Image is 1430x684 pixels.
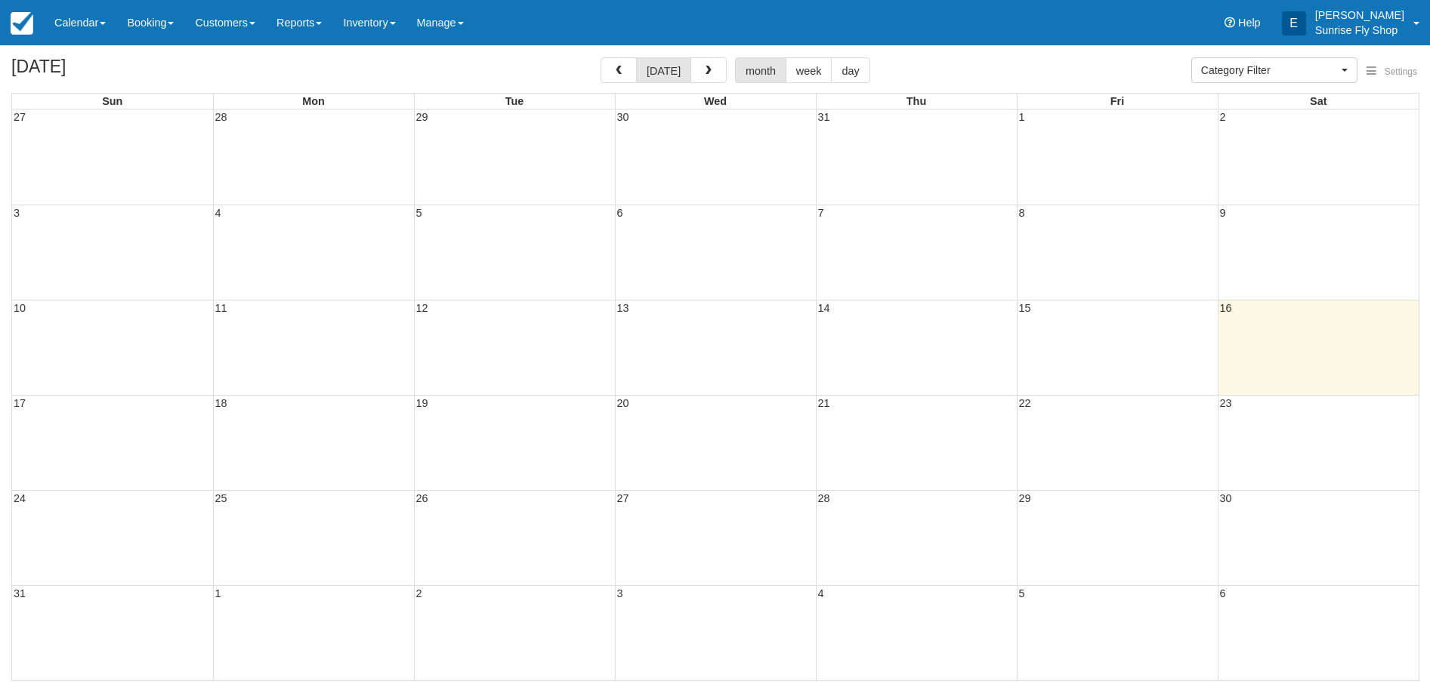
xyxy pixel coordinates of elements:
button: [DATE] [636,57,691,83]
span: 4 [214,207,223,219]
button: Settings [1357,61,1426,83]
button: Category Filter [1191,57,1357,83]
button: month [735,57,786,83]
span: 22 [1018,397,1033,409]
button: week [786,57,832,83]
span: 19 [415,397,430,409]
span: 5 [1018,587,1027,599]
span: 6 [1218,587,1228,599]
span: 30 [1218,492,1234,504]
span: 30 [616,111,631,123]
span: 27 [12,111,27,123]
span: Help [1238,17,1261,29]
span: 10 [12,302,27,314]
span: Thu [906,95,926,107]
span: 1 [1018,111,1027,123]
span: 9 [1218,207,1228,219]
span: 31 [817,111,832,123]
span: 1 [214,587,223,599]
p: [PERSON_NAME] [1315,8,1404,23]
span: 31 [12,587,27,599]
span: Sat [1310,95,1327,107]
span: 2 [1218,111,1228,123]
span: 24 [12,492,27,504]
span: 20 [616,397,631,409]
div: E [1282,11,1306,35]
button: day [831,57,869,83]
span: 3 [12,207,21,219]
span: Fri [1110,95,1124,107]
span: 17 [12,397,27,409]
span: Mon [302,95,325,107]
span: 28 [817,492,832,504]
span: 13 [616,302,631,314]
span: 27 [616,492,631,504]
span: 8 [1018,207,1027,219]
span: 4 [817,587,826,599]
span: 28 [214,111,229,123]
span: 14 [817,302,832,314]
span: 23 [1218,397,1234,409]
p: Sunrise Fly Shop [1315,23,1404,38]
span: 15 [1018,302,1033,314]
span: Category Filter [1201,63,1338,78]
span: 16 [1218,302,1234,314]
span: 11 [214,302,229,314]
span: 29 [415,111,430,123]
h2: [DATE] [11,57,202,85]
img: checkfront-main-nav-mini-logo.png [11,12,33,35]
span: 18 [214,397,229,409]
span: 21 [817,397,832,409]
span: 25 [214,492,229,504]
span: 2 [415,587,424,599]
span: Wed [704,95,727,107]
span: 3 [616,587,625,599]
span: 5 [415,207,424,219]
span: Sun [102,95,122,107]
span: Settings [1385,66,1417,77]
i: Help [1225,17,1235,28]
span: 6 [616,207,625,219]
span: 26 [415,492,430,504]
span: Tue [505,95,524,107]
span: 7 [817,207,826,219]
span: 12 [415,302,430,314]
span: 29 [1018,492,1033,504]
